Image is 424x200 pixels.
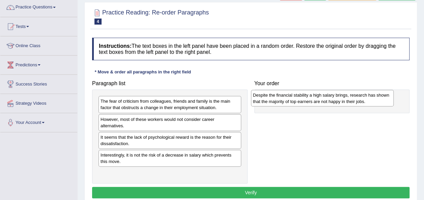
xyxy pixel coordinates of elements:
div: However, most of these workers would not consider career alternatives. [98,114,241,131]
button: Verify [92,187,409,198]
a: Online Class [0,36,77,53]
span: 4 [94,19,102,25]
a: Success Stories [0,75,77,92]
b: Instructions: [99,43,132,49]
div: Interestingly, it is not the risk of a decrease in salary which prevents this move. [98,150,241,167]
div: * Move & order all paragraphs in the right field [92,69,194,75]
div: It seems that the lack of psychological reward is the reason for their dissatisfaction. [98,132,241,149]
h2: Practice Reading: Re-order Paragraphs [92,8,209,25]
a: Tests [0,17,77,34]
a: Predictions [0,56,77,72]
div: Despite the financial stability a high salary brings, research has shown that the majority of top... [251,90,394,107]
h4: Paragraph list [92,80,248,87]
a: Strategy Videos [0,94,77,111]
div: The fear of criticism from colleagues, friends and family is the main factor that obstructs a cha... [98,96,241,113]
a: Your Account [0,113,77,130]
h4: The text boxes in the left panel have been placed in a random order. Restore the original order b... [92,38,409,60]
h4: Your order [254,80,410,87]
